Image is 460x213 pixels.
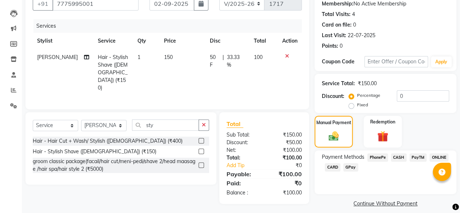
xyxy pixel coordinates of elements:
[353,21,356,29] div: 0
[210,54,220,69] span: 50 F
[133,33,160,49] th: Qty
[391,153,407,162] span: CASH
[409,153,427,162] span: PayTM
[221,139,264,146] div: Discount:
[429,153,448,162] span: ONLINE
[340,42,343,50] div: 0
[33,137,183,145] div: Hair - Hair Cut + Wash/ Stylish ([DEMOGRAPHIC_DATA]) (₹400)
[322,80,355,87] div: Service Total:
[264,179,307,188] div: ₹0
[343,163,358,171] span: GPay
[223,54,224,69] span: |
[264,170,307,178] div: ₹100.00
[316,200,455,208] a: Continue Without Payment
[264,131,307,139] div: ₹150.00
[221,170,264,178] div: Payable:
[221,146,264,154] div: Net:
[322,58,364,66] div: Coupon Code
[249,33,278,49] th: Total
[352,11,355,18] div: 4
[322,153,364,161] span: Payment Methods
[264,189,307,197] div: ₹100.00
[357,102,368,108] label: Fixed
[98,54,128,91] span: Hair - Stylish Shave ([DEMOGRAPHIC_DATA]) (₹150)
[221,189,264,197] div: Balance :
[322,11,351,18] div: Total Visits:
[221,162,271,169] a: Add Tip
[205,33,249,49] th: Disc
[325,130,342,142] img: _cash.svg
[264,154,307,162] div: ₹100.00
[431,56,452,67] button: Apply
[137,54,140,60] span: 1
[322,42,338,50] div: Points:
[227,54,245,69] span: 33.33 %
[322,21,352,29] div: Card on file:
[221,131,264,139] div: Sub Total:
[227,120,243,128] span: Total
[357,92,380,99] label: Percentage
[221,179,264,188] div: Paid:
[322,92,344,100] div: Discount:
[316,119,351,126] label: Manual Payment
[358,80,377,87] div: ₹150.00
[160,33,205,49] th: Price
[33,33,93,49] th: Stylist
[264,146,307,154] div: ₹100.00
[367,153,388,162] span: PhonePe
[322,32,346,39] div: Last Visit:
[271,162,307,169] div: ₹0
[221,154,264,162] div: Total:
[93,33,133,49] th: Service
[374,130,392,143] img: _gift.svg
[325,163,340,171] span: CARD
[254,54,263,60] span: 100
[370,119,395,125] label: Redemption
[33,158,196,173] div: groom classic package(facail/hair cut/meni-pedi/shave 2/head maasage /hair spa/hair style 2 (₹5000)
[164,54,173,60] span: 150
[33,19,307,33] div: Services
[132,119,199,131] input: Search or Scan
[264,139,307,146] div: ₹50.00
[37,54,78,60] span: [PERSON_NAME]
[364,56,428,67] input: Enter Offer / Coupon Code
[348,32,375,39] div: 22-07-2025
[33,148,156,155] div: Hair - Stylish Shave ([DEMOGRAPHIC_DATA]) (₹150)
[278,33,302,49] th: Action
